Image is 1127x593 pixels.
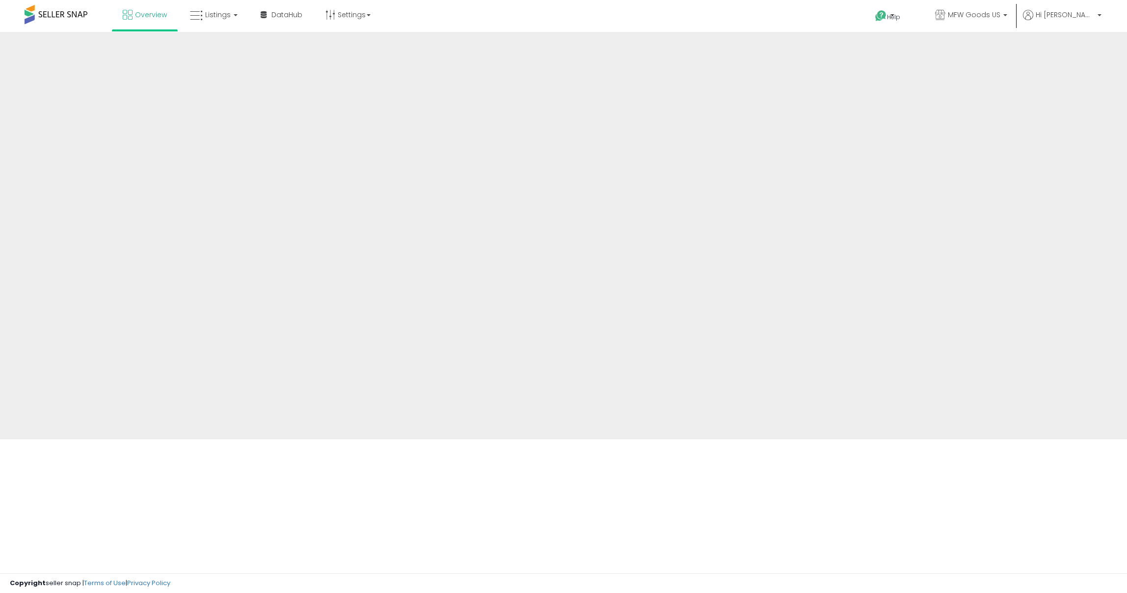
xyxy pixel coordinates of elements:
span: DataHub [271,10,302,20]
i: Get Help [875,10,887,22]
a: Hi [PERSON_NAME] [1023,10,1101,32]
span: Listings [205,10,231,20]
span: Help [887,13,900,21]
span: Hi [PERSON_NAME] [1036,10,1095,20]
span: MFW Goods US [948,10,1000,20]
span: Overview [135,10,167,20]
a: Help [867,2,919,32]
